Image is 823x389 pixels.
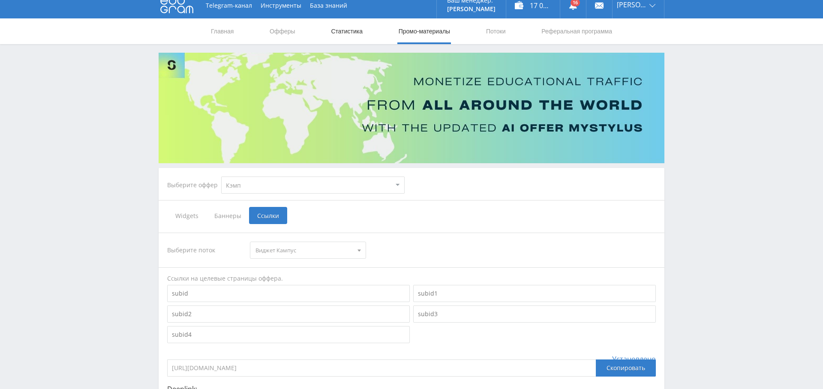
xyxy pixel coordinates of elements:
[596,359,656,377] div: Скопировать
[485,18,507,44] a: Потоки
[617,1,647,8] span: [PERSON_NAME]
[612,355,656,363] span: Установлено
[269,18,296,44] a: Офферы
[167,182,221,189] div: Выберите оффер
[398,18,451,44] a: Промо-материалы
[167,305,410,323] input: subid2
[413,285,656,302] input: subid1
[167,326,410,343] input: subid4
[447,6,496,12] p: [PERSON_NAME]
[206,207,249,224] span: Баннеры
[167,242,242,259] div: Выберите поток
[167,207,206,224] span: Widgets
[255,242,352,258] span: Виджет Кампус
[159,53,664,163] img: Banner
[249,207,287,224] span: Ссылки
[413,305,656,323] input: subid3
[330,18,363,44] a: Статистика
[167,274,656,283] div: Ссылки на целевые страницы оффера.
[210,18,234,44] a: Главная
[541,18,613,44] a: Реферальная программа
[167,285,410,302] input: subid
